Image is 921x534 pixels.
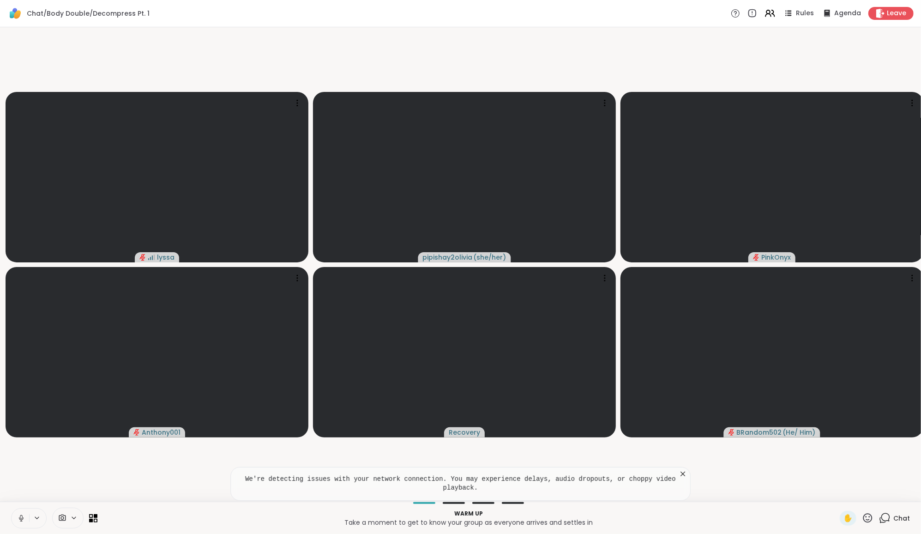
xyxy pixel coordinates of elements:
[103,510,834,518] p: Warm up
[843,513,853,524] span: ✋
[133,429,140,436] span: audio-muted
[474,253,506,262] span: ( she/her )
[783,428,816,437] span: ( He/ Him )
[157,253,175,262] span: lyssa
[142,428,181,437] span: Anthony001
[27,9,150,18] span: Chat/Body Double/Decompress Pt. 1
[753,254,759,261] span: audio-muted
[796,9,814,18] span: Rules
[893,514,910,523] span: Chat
[834,9,861,18] span: Agenda
[423,253,473,262] span: pipishay2olivia
[139,254,146,261] span: audio-muted
[761,253,791,262] span: PinkOnyx
[887,9,906,18] span: Leave
[737,428,782,437] span: BRandom502
[7,6,23,21] img: ShareWell Logomark
[242,475,680,493] pre: We're detecting issues with your network connection. You may experience delays, audio dropouts, o...
[103,518,834,527] p: Take a moment to get to know your group as everyone arrives and settles in
[449,428,480,437] span: Recovery
[728,429,735,436] span: audio-muted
